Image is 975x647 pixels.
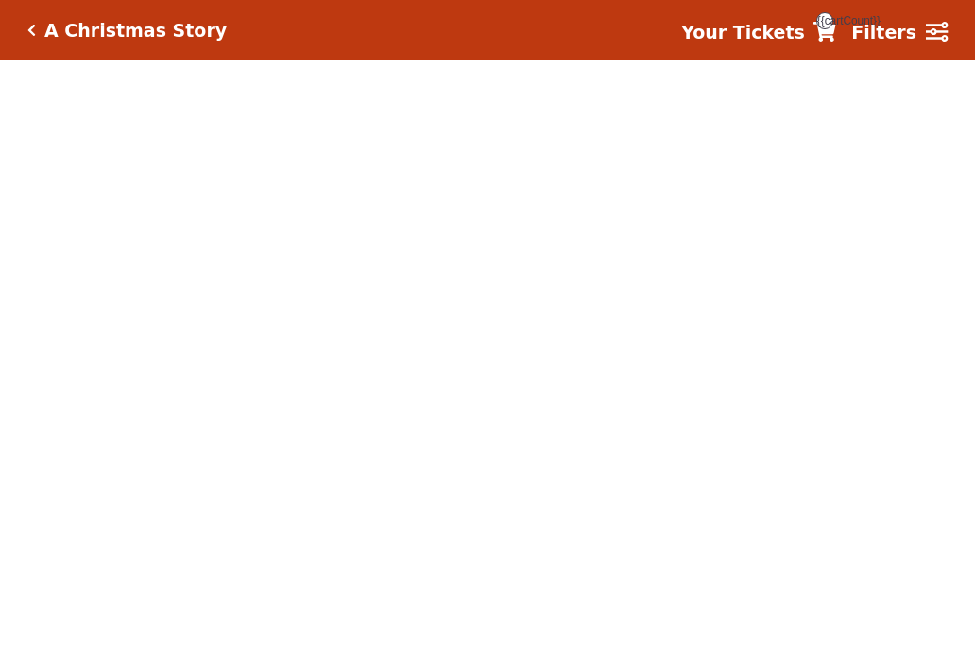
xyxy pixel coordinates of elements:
strong: Filters [851,22,916,43]
strong: Your Tickets [681,22,805,43]
h5: A Christmas Story [44,20,227,42]
a: Click here to go back to filters [27,24,36,37]
a: Your Tickets {{cartCount}} [681,19,836,46]
a: Filters [851,19,948,46]
span: {{cartCount}} [816,12,833,29]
